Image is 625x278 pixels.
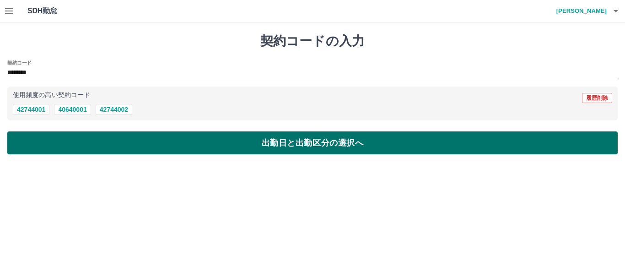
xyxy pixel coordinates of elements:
[54,104,91,115] button: 40640001
[13,92,90,98] p: 使用頻度の高い契約コード
[7,59,32,66] h2: 契約コード
[582,93,612,103] button: 履歴削除
[13,104,49,115] button: 42744001
[7,33,618,49] h1: 契約コードの入力
[96,104,132,115] button: 42744002
[7,131,618,154] button: 出勤日と出勤区分の選択へ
